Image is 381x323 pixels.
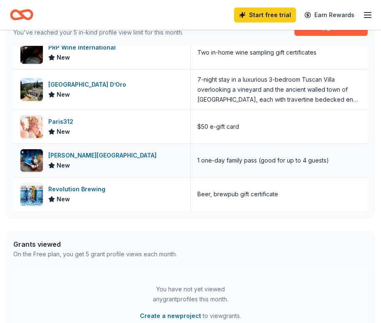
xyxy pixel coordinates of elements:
[139,284,243,304] div: You have not yet viewed any grant profiles this month.
[20,41,43,64] img: Image for PRP Wine International
[13,28,183,38] div: You've reached your 5 in-kind profile view limit for this month.
[57,194,70,204] span: New
[48,150,160,160] div: [PERSON_NAME][GEOGRAPHIC_DATA]
[197,155,329,165] div: 1 one-day family pass (good for up to 4 guests)
[10,5,33,25] a: Home
[140,311,241,321] span: to view grants .
[20,149,43,172] img: Image for Kohl Children's Museum
[48,184,109,194] div: Revolution Brewing
[57,160,70,170] span: New
[57,127,70,137] span: New
[197,189,278,199] div: Beer, brewpub gift certificate
[20,115,43,138] img: Image for Paris312
[20,78,43,101] img: Image for Villa Sogni D’Oro
[13,239,177,249] div: Grants viewed
[48,80,129,90] div: [GEOGRAPHIC_DATA] D’Oro
[299,8,359,23] a: Earn Rewards
[48,43,119,53] div: PRP Wine International
[48,117,77,127] div: Paris312
[197,48,316,58] div: Two in-home wine sampling gift certificates
[20,183,43,205] img: Image for Revolution Brewing
[197,75,361,105] div: 7-night stay in a luxurious 3-bedroom Tuscan Villa overlooking a vineyard and the ancient walled ...
[13,249,177,259] div: On the Free plan, you get 5 grant profile views each month.
[57,90,70,100] span: New
[57,53,70,63] span: New
[234,8,296,23] a: Start free trial
[140,311,201,321] button: Create a newproject
[197,122,239,132] div: $50 e-gift card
